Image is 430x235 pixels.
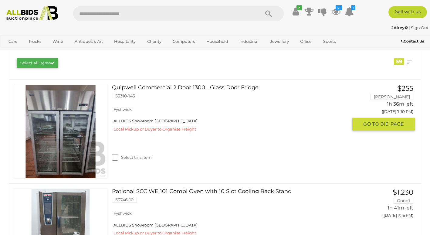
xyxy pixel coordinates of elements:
a: 41 [331,6,340,17]
a: Office [296,36,316,46]
img: Allbids.com.au [3,6,61,21]
button: GO TOBID PAGE [352,118,415,130]
span: $1,230 [393,188,413,196]
i: ✔ [296,5,302,10]
a: [GEOGRAPHIC_DATA] [5,46,56,56]
a: $255 [PERSON_NAME] 1h 36m left ([DATE] 7:10 PM) GO TOBID PAGE [357,85,415,131]
div: 59 [394,58,404,65]
button: Select All items [17,58,58,68]
a: Household [202,36,232,46]
span: BID PAGE [380,121,404,127]
a: Trucks [25,36,45,46]
a: Jewellery [266,36,293,46]
i: 1 [351,5,355,10]
a: Contact Us [401,38,425,45]
a: Charity [143,36,165,46]
a: ✔ [291,6,300,17]
a: Antiques & Art [71,36,107,46]
strong: JAirey [391,25,408,30]
a: Computers [169,36,199,46]
a: Sell with us [388,6,427,18]
i: 41 [336,5,342,10]
a: Industrial [235,36,262,46]
a: Sports [319,36,340,46]
a: Quipwell Commercial 2 Door 1300L Glass Door Fridge 53310-143 [117,85,348,104]
label: Select this item [112,155,152,160]
a: Rational SCC WE 101 Combi Oven with 10 Slot Cooling Rack Stand 53746-10 [117,189,348,207]
a: Cars [5,36,21,46]
button: Search [253,6,284,21]
span: $255 [397,84,413,93]
a: $1,230 Good1 1h 41m left ([DATE] 7:15 PM) [357,189,415,221]
a: Hospitality [110,36,140,46]
span: GO TO [363,121,380,127]
a: Wine [49,36,67,46]
span: | [409,25,410,30]
a: Sign Out [411,25,428,30]
a: 1 [345,6,354,17]
b: Contact Us [401,39,424,43]
a: JAirey [391,25,409,30]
